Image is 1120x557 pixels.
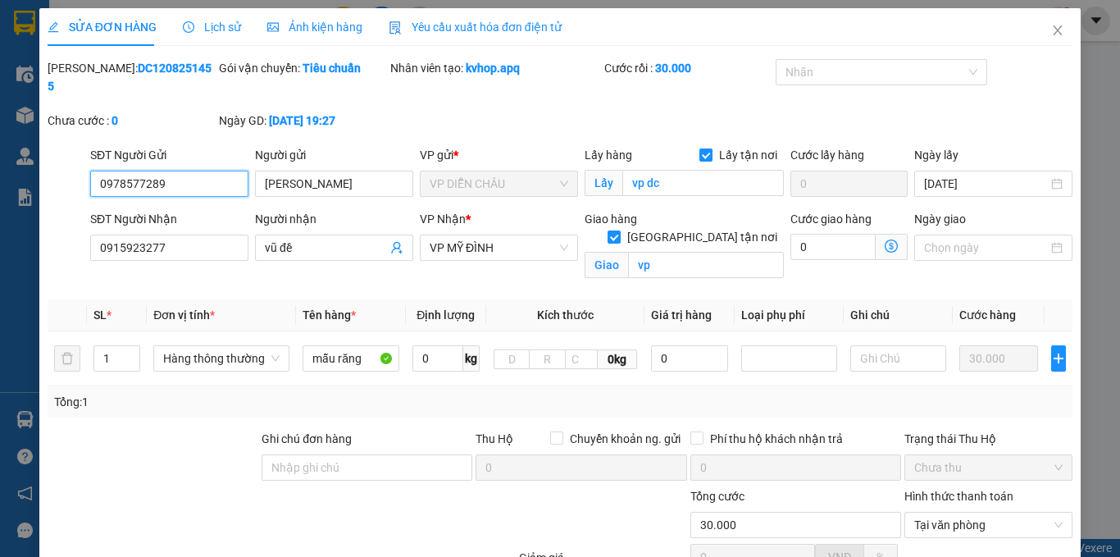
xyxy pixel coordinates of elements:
b: [DATE] 19:27 [269,114,335,127]
span: close [1051,24,1064,37]
span: Kích thước [537,308,594,322]
span: Hàng thông thường [163,346,280,371]
img: icon [389,21,402,34]
button: plus [1051,345,1066,372]
div: Người gửi [255,146,413,164]
div: SĐT Người Gửi [90,146,248,164]
span: Đơn vị tính [153,308,215,322]
input: Ngày giao [924,239,1048,257]
input: Ghi Chú [850,345,946,372]
div: Người nhận [255,210,413,228]
span: plus [1052,352,1065,365]
th: Loại phụ phí [735,299,844,331]
span: Giao hàng [585,212,637,226]
div: VP gửi [420,146,578,164]
span: edit [48,21,59,33]
button: delete [54,345,80,372]
span: Lấy tận nơi [713,146,784,164]
input: R [529,349,565,369]
input: Ngày lấy [924,175,1048,193]
input: D [494,349,530,369]
span: Lấy hàng [585,148,632,162]
span: Tổng cước [690,490,744,503]
span: Thu Hộ [476,432,513,445]
input: Ghi chú đơn hàng [262,454,472,481]
span: Định lượng [417,308,475,322]
input: Cước lấy hàng [790,171,908,197]
span: clock-circle [183,21,194,33]
span: Ảnh kiện hàng [267,21,362,34]
div: Tổng: 1 [54,393,434,411]
span: Tên hàng [303,308,356,322]
b: Tiêu chuẩn [303,62,361,75]
div: Cước rồi : [604,59,772,77]
span: user-add [390,241,403,254]
label: Ngày lấy [914,148,958,162]
span: Giá trị hàng [651,308,712,322]
span: Phí thu hộ khách nhận trả [703,430,849,448]
div: Nhân viên tạo: [390,59,601,77]
th: Ghi chú [844,299,953,331]
span: SL [93,308,107,322]
span: Tại văn phòng [914,513,1063,537]
span: Lịch sử [183,21,241,34]
span: Giao [585,252,628,278]
span: Cước hàng [959,308,1016,322]
span: VP MỸ ĐÌNH [430,235,568,260]
div: Trạng thái Thu Hộ [904,430,1072,448]
button: Close [1035,8,1081,54]
span: picture [267,21,279,33]
input: Lấy tận nơi [622,170,784,196]
input: C [565,349,598,369]
b: 30.000 [655,62,691,75]
b: 0 [112,114,118,127]
span: [GEOGRAPHIC_DATA] tận nơi [621,228,784,246]
span: Lấy [585,170,622,196]
span: dollar-circle [885,240,898,253]
label: Cước giao hàng [790,212,872,226]
label: Cước lấy hàng [790,148,864,162]
label: Hình thức thanh toán [904,490,1013,503]
div: Chưa cước : [48,112,216,130]
label: Ngày giao [914,212,966,226]
span: VP DIỄN CHÂU [430,171,568,196]
div: Ngày GD: [219,112,387,130]
span: SỬA ĐƠN HÀNG [48,21,157,34]
div: [PERSON_NAME]: [48,59,216,95]
input: Cước giao hàng [790,234,876,260]
b: kvhop.apq [466,62,520,75]
span: Chuyển khoản ng. gửi [563,430,687,448]
input: 0 [959,345,1038,372]
div: Gói vận chuyển: [219,59,387,77]
span: kg [463,345,480,372]
span: VP Nhận [420,212,466,226]
label: Ghi chú đơn hàng [262,432,352,445]
span: 0kg [598,349,638,369]
input: Giao tận nơi [628,252,784,278]
span: Yêu cầu xuất hóa đơn điện tử [389,21,562,34]
div: SĐT Người Nhận [90,210,248,228]
span: Chưa thu [914,455,1063,480]
input: VD: Bàn, Ghế [303,345,399,372]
